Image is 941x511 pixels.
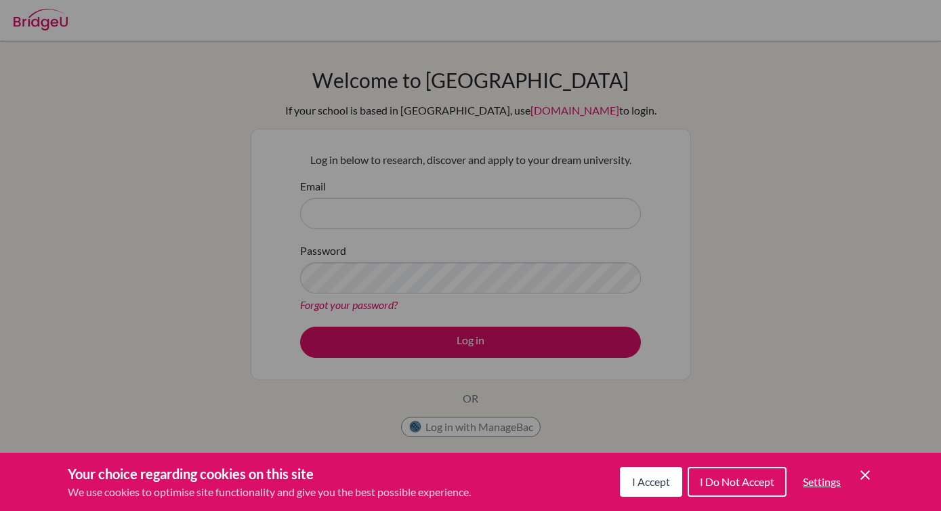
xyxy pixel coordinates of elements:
span: Settings [803,475,841,488]
span: I Accept [632,475,670,488]
button: I Do Not Accept [688,467,787,497]
button: Settings [792,468,852,495]
h3: Your choice regarding cookies on this site [68,464,471,484]
button: I Accept [620,467,682,497]
span: I Do Not Accept [700,475,774,488]
button: Save and close [857,467,873,483]
p: We use cookies to optimise site functionality and give you the best possible experience. [68,484,471,500]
